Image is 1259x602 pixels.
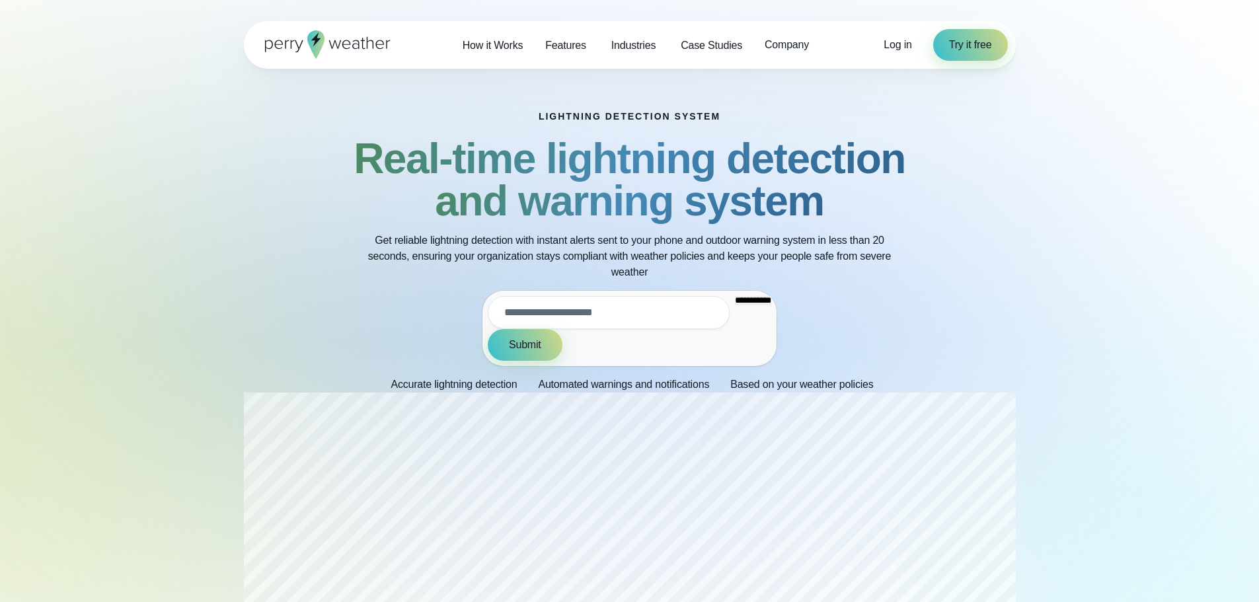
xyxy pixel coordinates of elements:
a: Log in [884,37,911,53]
span: Log in [884,39,911,50]
span: Submit [509,337,541,353]
span: Company [765,37,809,53]
h1: Lightning detection system [539,111,720,122]
span: How it Works [463,38,523,54]
button: Submit [488,329,562,361]
a: Case Studies [669,32,753,59]
p: Accurate lightning detection [391,377,517,393]
span: Case Studies [681,38,742,54]
a: How it Works [451,32,535,59]
p: Get reliable lightning detection with instant alerts sent to your phone and outdoor warning syste... [365,233,894,280]
span: Try it free [949,37,992,53]
strong: Real-time lightning detection and warning system [354,135,905,225]
p: Based on your weather policies [730,377,873,393]
a: Try it free [933,29,1008,61]
span: Industries [611,38,656,54]
p: Automated warnings and notifications [538,377,709,393]
span: Features [545,38,586,54]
